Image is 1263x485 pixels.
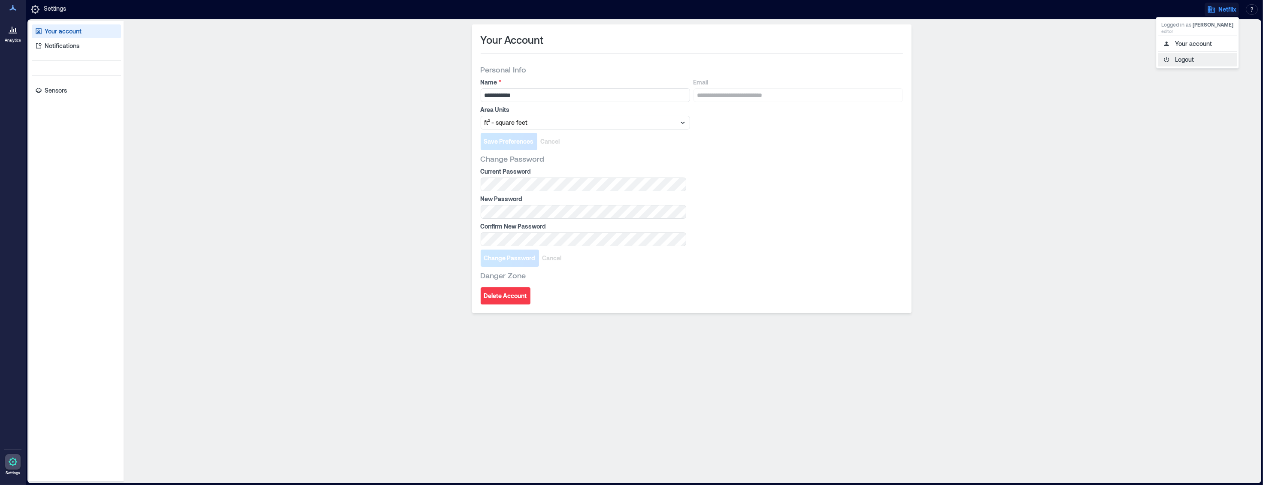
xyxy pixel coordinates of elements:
[539,250,565,267] button: Cancel
[542,254,562,262] span: Cancel
[32,24,121,38] a: Your account
[6,470,20,476] p: Settings
[1205,3,1239,16] button: Netflix
[481,64,527,75] span: Personal Info
[481,154,545,164] span: Change Password
[481,270,526,280] span: Danger Zone
[1161,28,1233,35] p: editor
[541,137,560,146] span: Cancel
[484,254,536,262] span: Change Password
[481,287,530,304] button: Delete Account
[481,33,544,47] span: Your Account
[1193,21,1233,27] span: [PERSON_NAME]
[44,4,66,15] p: Settings
[45,27,82,36] p: Your account
[45,42,79,50] p: Notifications
[484,137,534,146] span: Save Preferences
[481,167,685,176] label: Current Password
[5,38,21,43] p: Analytics
[481,78,688,87] label: Name
[481,250,539,267] button: Change Password
[537,133,563,150] button: Cancel
[32,39,121,53] a: Notifications
[32,84,121,97] a: Sensors
[481,195,685,203] label: New Password
[1161,21,1233,28] p: Logged in as
[2,19,24,45] a: Analytics
[481,222,685,231] label: Confirm New Password
[1218,5,1236,14] span: Netflix
[481,133,537,150] button: Save Preferences
[481,105,688,114] label: Area Units
[484,292,527,300] span: Delete Account
[45,86,67,95] p: Sensors
[694,78,901,87] label: Email
[3,452,23,478] a: Settings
